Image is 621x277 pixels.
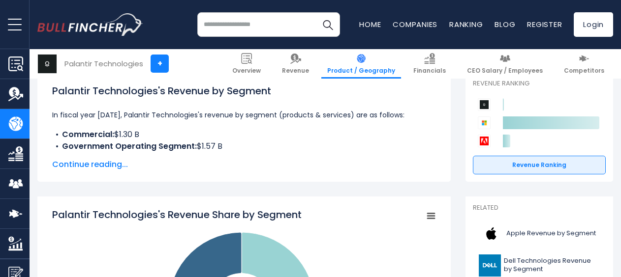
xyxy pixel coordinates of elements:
[359,19,381,29] a: Home
[473,220,606,247] a: Apple Revenue by Segment
[506,229,596,238] span: Apple Revenue by Segment
[52,208,302,222] tspan: Palantir Technologies's Revenue Share by Segment
[413,67,446,75] span: Financials
[321,49,401,79] a: Product / Geography
[62,129,114,140] b: Commercial:
[564,67,604,75] span: Competitors
[62,140,197,152] b: Government Operating Segment:
[393,19,437,29] a: Companies
[52,140,436,152] li: $1.57 B
[37,13,143,36] a: Go to homepage
[151,55,169,73] a: +
[449,19,483,29] a: Ranking
[52,129,436,140] li: $1.30 B
[479,222,503,245] img: AAPL logo
[473,204,606,212] p: Related
[504,257,600,274] span: Dell Technologies Revenue by Segment
[226,49,267,79] a: Overview
[52,83,436,98] h1: Palantir Technologies's Revenue by Segment
[282,67,309,75] span: Revenue
[38,55,57,73] img: PLTR logo
[574,12,613,37] a: Login
[276,49,315,79] a: Revenue
[407,49,452,79] a: Financials
[64,58,143,69] div: Palantir Technologies
[37,13,143,36] img: bullfincher logo
[495,19,515,29] a: Blog
[461,49,549,79] a: CEO Salary / Employees
[315,12,340,37] button: Search
[558,49,610,79] a: Competitors
[473,80,606,88] p: Revenue Ranking
[52,109,436,121] p: In fiscal year [DATE], Palantir Technologies's revenue by segment (products & services) are as fo...
[232,67,261,75] span: Overview
[479,254,501,277] img: DELL logo
[527,19,562,29] a: Register
[52,159,436,170] span: Continue reading...
[327,67,395,75] span: Product / Geography
[478,98,491,111] img: Palantir Technologies competitors logo
[467,67,543,75] span: CEO Salary / Employees
[478,135,491,147] img: Adobe competitors logo
[473,156,606,174] a: Revenue Ranking
[478,116,491,129] img: Microsoft Corporation competitors logo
